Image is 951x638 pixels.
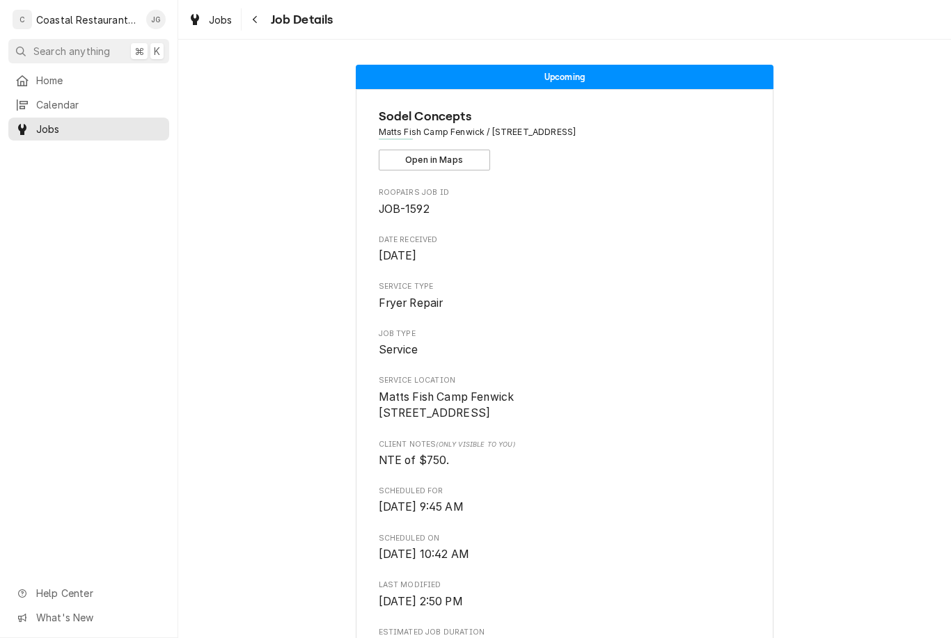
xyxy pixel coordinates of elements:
span: Scheduled On [379,546,751,563]
span: Upcoming [544,72,585,81]
span: Last Modified [379,593,751,610]
span: Client Notes [379,439,751,450]
span: Service Location [379,389,751,422]
span: Address [379,126,751,138]
div: Service Location [379,375,751,422]
span: ⌘ [134,44,144,58]
span: Job Details [267,10,333,29]
a: Jobs [8,118,169,141]
a: Home [8,69,169,92]
div: Last Modified [379,580,751,609]
span: Last Modified [379,580,751,591]
span: Job Type [379,342,751,358]
a: Jobs [182,8,238,31]
div: Service Type [379,281,751,311]
span: Date Received [379,234,751,246]
span: [object Object] [379,452,751,469]
span: Scheduled For [379,486,751,497]
span: Search anything [33,44,110,58]
span: Service Type [379,281,751,292]
div: James Gatton's Avatar [146,10,166,29]
div: Scheduled On [379,533,751,563]
div: Scheduled For [379,486,751,516]
span: Roopairs Job ID [379,187,751,198]
div: Status [356,65,773,89]
div: [object Object] [379,439,751,469]
span: JOB-1592 [379,202,430,216]
span: Home [36,73,162,88]
span: Jobs [36,122,162,136]
div: C [13,10,32,29]
span: [DATE] [379,249,417,262]
span: Name [379,107,751,126]
span: [DATE] 9:45 AM [379,500,464,513]
span: Fryer Repair [379,296,443,310]
span: What's New [36,610,161,625]
span: Service [379,343,418,356]
span: Scheduled For [379,499,751,516]
div: Client Information [379,107,751,170]
button: Navigate back [244,8,267,31]
span: Calendar [36,97,162,112]
div: Coastal Restaurant Repair [36,13,139,27]
span: (Only Visible to You) [436,440,514,448]
span: K [154,44,160,58]
button: Open in Maps [379,150,490,170]
div: Date Received [379,234,751,264]
span: [DATE] 10:42 AM [379,548,469,561]
span: Matts Fish Camp Fenwick [STREET_ADDRESS] [379,390,514,420]
span: Estimated Job Duration [379,627,751,638]
a: Go to Help Center [8,582,169,605]
span: Roopairs Job ID [379,201,751,218]
a: Go to What's New [8,606,169,629]
span: Service Location [379,375,751,386]
span: NTE of $750. [379,454,450,467]
span: Jobs [209,13,233,27]
span: Job Type [379,328,751,340]
div: Job Type [379,328,751,358]
div: Roopairs Job ID [379,187,751,217]
span: Help Center [36,586,161,600]
span: Scheduled On [379,533,751,544]
button: Search anything⌘K [8,39,169,63]
span: [DATE] 2:50 PM [379,595,463,608]
a: Calendar [8,93,169,116]
span: Service Type [379,295,751,312]
span: Date Received [379,248,751,264]
div: JG [146,10,166,29]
